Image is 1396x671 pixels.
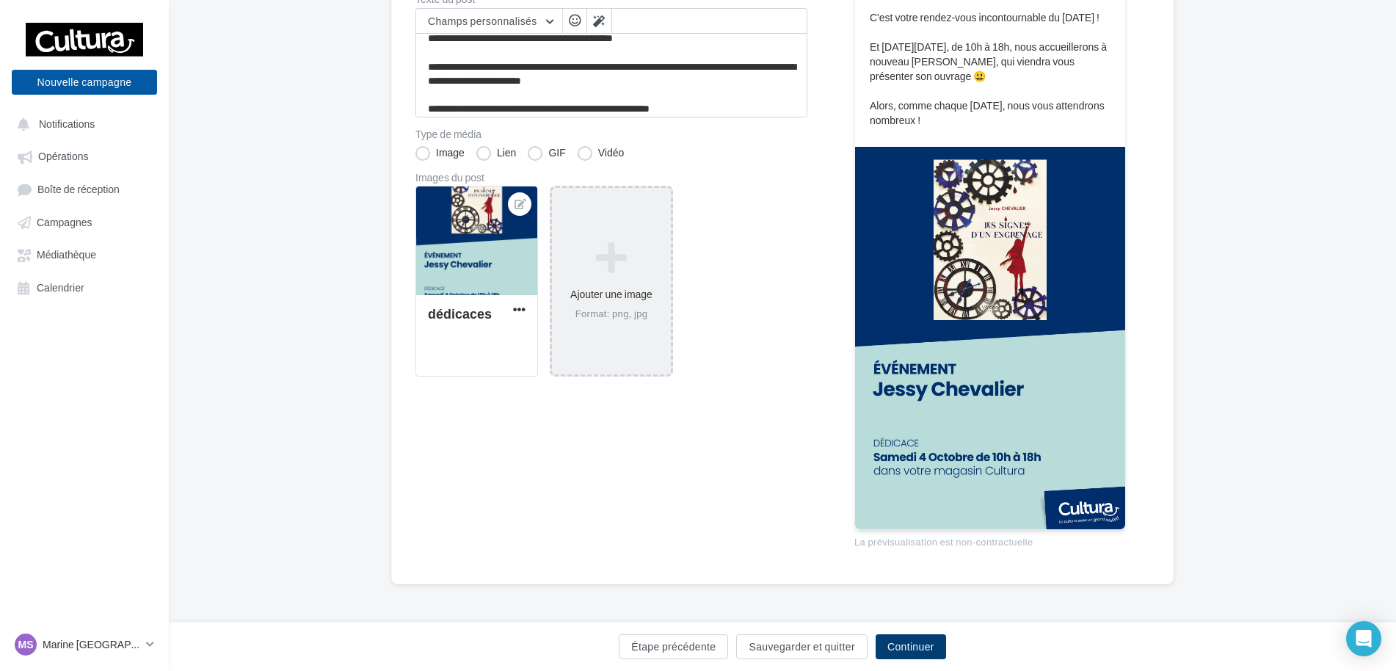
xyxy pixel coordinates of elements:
a: Calendrier [9,274,160,300]
label: Lien [476,146,516,161]
span: MS [18,637,34,652]
span: Médiathèque [37,249,96,261]
a: MS Marine [GEOGRAPHIC_DATA] [12,631,157,659]
a: Boîte de réception [9,175,160,203]
div: La prévisualisation est non-contractuelle [854,530,1126,549]
button: Sauvegarder et quitter [736,634,867,659]
p: Marine [GEOGRAPHIC_DATA] [43,637,140,652]
span: Champs personnalisés [428,15,537,27]
span: Boîte de réception [37,183,120,195]
a: Médiathèque [9,241,160,267]
a: Opérations [9,142,160,169]
label: Vidéo [578,146,625,161]
a: Campagnes [9,208,160,235]
button: Continuer [876,634,946,659]
div: Images du post [415,173,807,183]
p: C'est votre rendez-vous incontournable du [DATE] ! Et [DATE][DATE], de 10h à 18h, nous accueiller... [870,10,1110,128]
button: Étape précédente [619,634,728,659]
button: Notifications [9,110,154,137]
span: Calendrier [37,281,84,294]
button: Champs personnalisés [416,9,562,34]
span: Campagnes [37,216,92,228]
span: Opérations [38,150,88,163]
div: dédicaces [428,305,492,322]
label: Image [415,146,465,161]
label: GIF [528,146,565,161]
div: Open Intercom Messenger [1346,621,1381,656]
button: Nouvelle campagne [12,70,157,95]
span: Notifications [39,117,95,130]
label: Type de média [415,129,807,139]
